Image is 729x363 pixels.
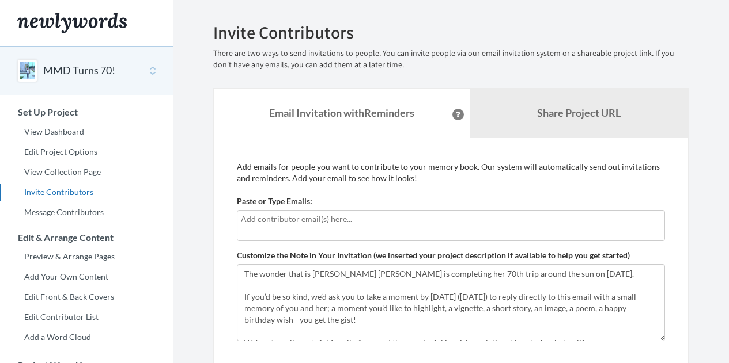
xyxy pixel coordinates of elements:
[237,250,630,261] label: Customize the Note in Your Invitation (we inserted your project description if available to help ...
[237,264,665,341] textarea: The wonder that is [PERSON_NAME] [PERSON_NAME] is completing her 70th trip around the sun on [DAT...
[213,23,689,42] h2: Invite Contributors
[237,161,665,184] p: Add emails for people you want to contribute to your memory book. Our system will automatically s...
[17,13,127,33] img: Newlywords logo
[269,106,414,119] strong: Email Invitation with Reminders
[1,107,173,117] h3: Set Up Project
[1,232,173,243] h3: Edit & Arrange Content
[537,106,621,119] b: Share Project URL
[43,63,115,78] button: MMD Turns 70!
[241,213,661,226] input: Add contributor email(s) here...
[237,196,312,207] label: Paste or Type Emails:
[213,48,689,71] p: There are two ways to send invitations to people. You can invite people via our email invitation ...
